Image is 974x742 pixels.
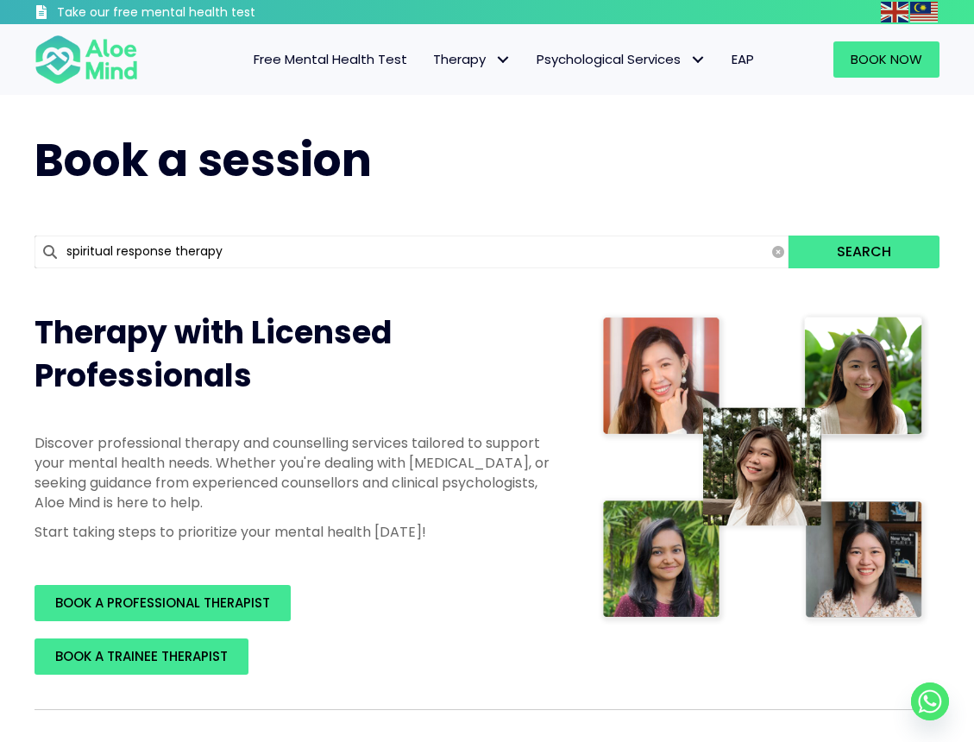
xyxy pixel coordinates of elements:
[155,41,768,78] nav: Menu
[433,50,511,68] span: Therapy
[732,50,754,68] span: EAP
[35,311,392,398] span: Therapy with Licensed Professionals
[35,522,563,542] p: Start taking steps to prioritize your mental health [DATE]!
[35,236,789,268] input: Search for...
[57,4,315,22] h3: Take our free mental health test
[524,41,719,78] a: Psychological ServicesPsychological Services: submenu
[35,638,248,675] a: BOOK A TRAINEE THERAPIST
[537,50,706,68] span: Psychological Services
[55,594,270,612] span: BOOK A PROFESSIONAL THERAPIST
[35,34,138,86] img: Aloe mind Logo
[490,47,515,72] span: Therapy: submenu
[881,2,910,22] a: English
[35,585,291,621] a: BOOK A PROFESSIONAL THERAPIST
[598,311,930,626] img: Therapist collage
[911,682,949,720] a: Whatsapp
[719,41,767,78] a: EAP
[685,47,710,72] span: Psychological Services: submenu
[35,129,372,192] span: Book a session
[35,433,563,513] p: Discover professional therapy and counselling services tailored to support your mental health nee...
[254,50,407,68] span: Free Mental Health Test
[420,41,524,78] a: TherapyTherapy: submenu
[910,2,938,22] img: ms
[881,2,908,22] img: en
[35,4,315,24] a: Take our free mental health test
[789,236,939,268] button: Search
[910,2,939,22] a: Malay
[851,50,922,68] span: Book Now
[55,647,228,665] span: BOOK A TRAINEE THERAPIST
[241,41,420,78] a: Free Mental Health Test
[833,41,939,78] a: Book Now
